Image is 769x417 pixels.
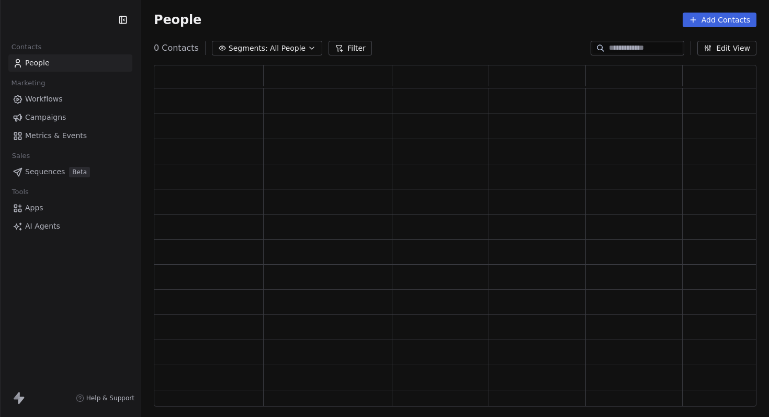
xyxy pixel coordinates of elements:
[25,202,43,213] span: Apps
[69,167,90,177] span: Beta
[86,394,134,402] span: Help & Support
[8,218,132,235] a: AI Agents
[154,42,199,54] span: 0 Contacts
[7,148,35,164] span: Sales
[7,184,33,200] span: Tools
[697,41,756,55] button: Edit View
[8,91,132,108] a: Workflows
[25,94,63,105] span: Workflows
[25,221,60,232] span: AI Agents
[8,54,132,72] a: People
[25,130,87,141] span: Metrics & Events
[8,163,132,181] a: SequencesBeta
[7,39,46,55] span: Contacts
[8,109,132,126] a: Campaigns
[8,127,132,144] a: Metrics & Events
[8,199,132,217] a: Apps
[229,43,268,54] span: Segments:
[270,43,306,54] span: All People
[25,58,50,69] span: People
[683,13,756,27] button: Add Contacts
[329,41,372,55] button: Filter
[25,166,65,177] span: Sequences
[154,12,201,28] span: People
[7,75,50,91] span: Marketing
[25,112,66,123] span: Campaigns
[76,394,134,402] a: Help & Support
